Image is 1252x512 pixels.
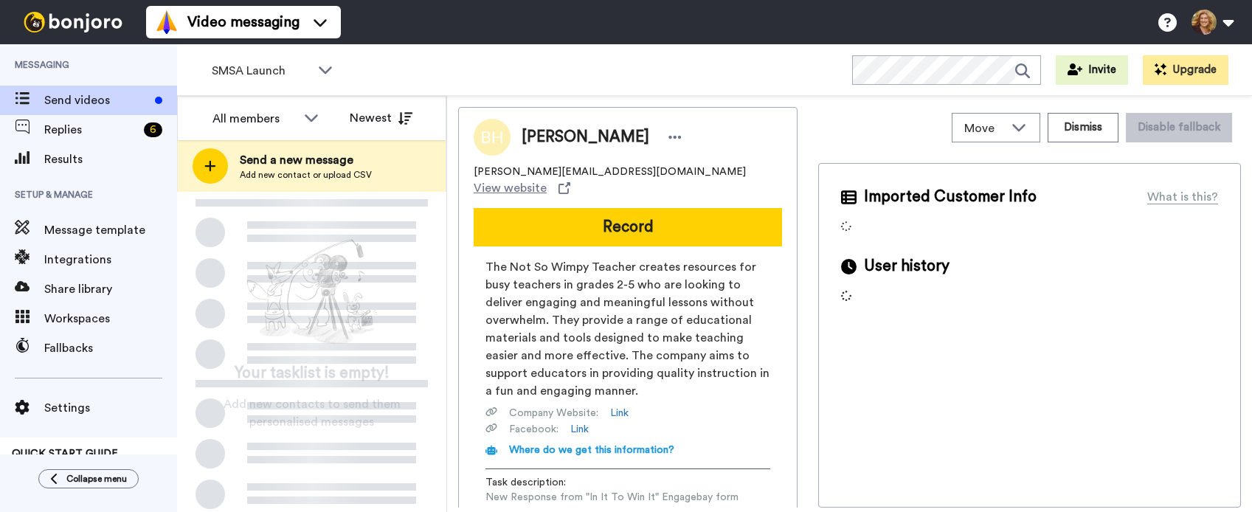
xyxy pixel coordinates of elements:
[212,110,297,128] div: All members
[570,422,589,437] a: Link
[44,399,177,417] span: Settings
[485,490,739,505] span: New Response from "In It To Win It" Engagebay form
[474,165,746,179] span: [PERSON_NAME][EMAIL_ADDRESS][DOMAIN_NAME]
[187,12,300,32] span: Video messaging
[44,339,177,357] span: Fallbacks
[212,62,311,80] span: SMSA Launch
[509,445,674,455] span: Where do we get this information?
[38,469,139,488] button: Collapse menu
[44,151,177,168] span: Results
[509,406,598,421] span: Company Website :
[1056,55,1128,85] button: Invite
[44,251,177,269] span: Integrations
[864,186,1037,208] span: Imported Customer Info
[509,422,558,437] span: Facebook :
[522,126,649,148] span: [PERSON_NAME]
[240,151,372,169] span: Send a new message
[864,255,950,277] span: User history
[964,120,1004,137] span: Move
[66,473,127,485] span: Collapse menu
[44,221,177,239] span: Message template
[44,280,177,298] span: Share library
[238,233,386,351] img: ready-set-action.png
[474,179,547,197] span: View website
[144,122,162,137] div: 6
[44,310,177,328] span: Workspaces
[474,208,782,246] button: Record
[44,91,149,109] span: Send videos
[474,179,570,197] a: View website
[485,475,589,490] span: Task description :
[12,449,118,459] span: QUICK START GUIDE
[474,119,511,156] img: Image of Beth Hoff
[610,406,629,421] a: Link
[44,121,138,139] span: Replies
[485,258,770,400] span: The Not So Wimpy Teacher creates resources for busy teachers in grades 2-5 who are looking to del...
[155,10,179,34] img: vm-color.svg
[18,12,128,32] img: bj-logo-header-white.svg
[339,103,423,133] button: Newest
[1126,113,1232,142] button: Disable fallback
[1048,113,1118,142] button: Dismiss
[240,169,372,181] span: Add new contact or upload CSV
[1143,55,1228,85] button: Upgrade
[199,395,424,431] span: Add new contacts to send them personalised messages
[1147,188,1218,206] div: What is this?
[235,362,390,384] span: Your tasklist is empty!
